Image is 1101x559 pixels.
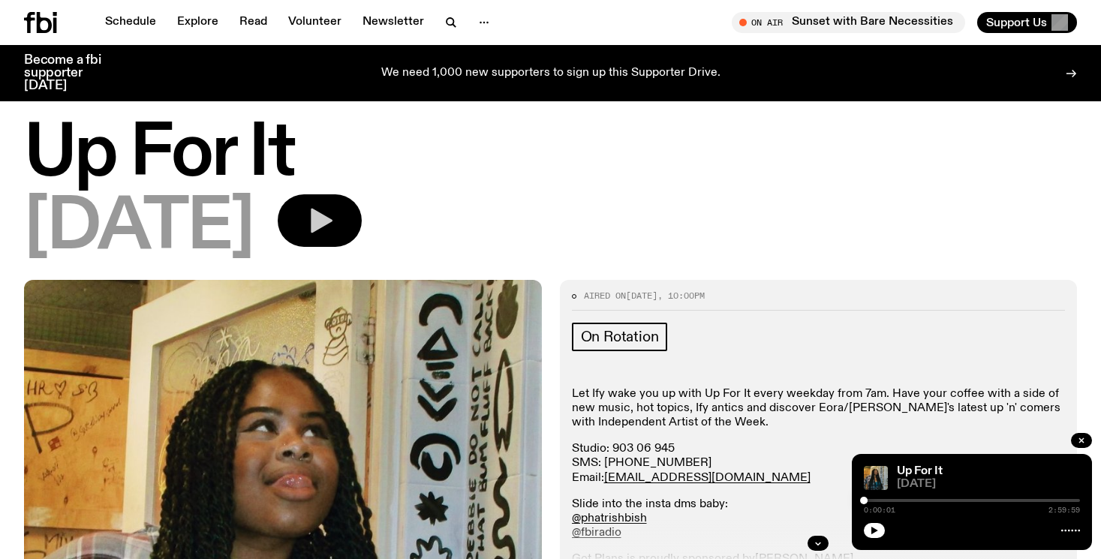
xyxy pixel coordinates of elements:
p: Slide into the insta dms baby: [572,497,1066,541]
a: [EMAIL_ADDRESS][DOMAIN_NAME] [604,472,811,484]
button: Support Us [977,12,1077,33]
a: @phatrishbish [572,512,647,524]
a: Newsletter [353,12,433,33]
span: [DATE] [897,479,1080,490]
span: Aired on [584,290,626,302]
span: [DATE] [626,290,657,302]
a: Up For It [897,465,943,477]
p: We need 1,000 new supporters to sign up this Supporter Drive. [381,67,720,80]
span: 0:00:01 [864,506,895,514]
span: Support Us [986,16,1047,29]
span: On Rotation [581,329,659,345]
p: Studio: 903 06 945 SMS: [PHONE_NUMBER] Email: [572,442,1066,485]
button: On AirSunset with Bare Necessities [732,12,965,33]
p: Let Ify wake you up with Up For It every weekday from 7am. Have your coffee with a side of new mu... [572,387,1066,431]
img: Ify - a Brown Skin girl with black braided twists, looking up to the side with her tongue stickin... [864,466,888,490]
a: Explore [168,12,227,33]
span: , 10:00pm [657,290,705,302]
span: 2:59:59 [1048,506,1080,514]
a: Volunteer [279,12,350,33]
a: Schedule [96,12,165,33]
a: On Rotation [572,323,668,351]
a: Read [230,12,276,33]
span: [DATE] [24,194,254,262]
h1: Up For It [24,121,1077,188]
h3: Become a fbi supporter [DATE] [24,54,120,92]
